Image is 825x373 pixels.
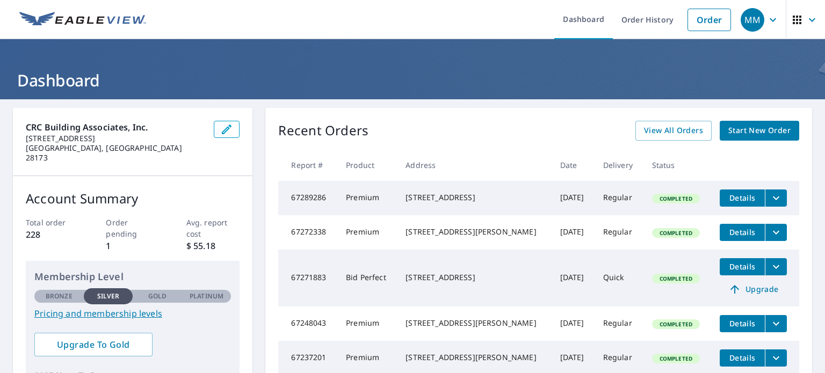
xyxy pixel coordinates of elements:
span: Details [726,318,758,328]
span: Upgrade [726,283,780,296]
th: Product [337,149,397,181]
p: Recent Orders [278,121,368,141]
th: Date [552,149,595,181]
a: Order [687,9,731,31]
p: $ 55.18 [186,239,240,252]
span: Completed [653,195,699,202]
a: Upgrade [720,281,787,298]
p: [GEOGRAPHIC_DATA], [GEOGRAPHIC_DATA] 28173 [26,143,205,163]
span: Details [726,261,758,272]
td: 67248043 [278,306,337,341]
p: Silver [97,291,120,301]
th: Report # [278,149,337,181]
span: Completed [653,229,699,237]
div: [STREET_ADDRESS][PERSON_NAME] [406,226,542,237]
td: [DATE] [552,181,595,215]
td: Premium [337,181,397,215]
img: EV Logo [19,12,146,28]
button: detailsBtn-67271883 [720,258,765,275]
th: Status [643,149,712,181]
td: [DATE] [552,306,595,341]
button: filesDropdownBtn-67271883 [765,258,787,275]
p: Gold [148,291,167,301]
span: Start New Order [728,124,791,137]
p: [STREET_ADDRESS] [26,134,205,143]
div: MM [741,8,764,32]
button: filesDropdownBtn-67248043 [765,315,787,332]
td: Regular [595,181,643,215]
button: detailsBtn-67272338 [720,224,765,241]
td: Premium [337,215,397,250]
button: filesDropdownBtn-67272338 [765,224,787,241]
td: [DATE] [552,250,595,306]
td: 67289286 [278,181,337,215]
td: Regular [595,306,643,341]
span: Details [726,193,758,203]
div: [STREET_ADDRESS] [406,192,542,203]
button: detailsBtn-67237201 [720,349,765,367]
p: Total order [26,217,79,228]
td: 67272338 [278,215,337,250]
p: Account Summary [26,189,240,208]
th: Address [397,149,551,181]
span: Completed [653,320,699,328]
td: Bid Perfect [337,250,397,306]
div: [STREET_ADDRESS] [406,272,542,283]
p: 1 [106,239,160,252]
p: 228 [26,228,79,241]
button: detailsBtn-67289286 [720,189,765,207]
p: Bronze [46,291,73,301]
span: Upgrade To Gold [43,339,144,350]
p: Membership Level [34,269,231,284]
span: Details [726,353,758,363]
a: Upgrade To Gold [34,333,153,356]
button: filesDropdownBtn-67289286 [765,189,787,207]
td: Premium [337,306,397,341]
span: Completed [653,275,699,282]
p: Order pending [106,217,160,239]
th: Delivery [595,149,643,181]
button: detailsBtn-67248043 [720,315,765,332]
td: Quick [595,250,643,306]
a: Pricing and membership levels [34,307,231,320]
p: Platinum [190,291,223,301]
a: Start New Order [720,121,799,141]
td: [DATE] [552,215,595,250]
button: filesDropdownBtn-67237201 [765,349,787,367]
p: Avg. report cost [186,217,240,239]
span: Completed [653,355,699,362]
div: [STREET_ADDRESS][PERSON_NAME] [406,318,542,328]
a: View All Orders [635,121,712,141]
h1: Dashboard [13,69,812,91]
td: 67271883 [278,250,337,306]
span: Details [726,227,758,237]
td: Regular [595,215,643,250]
span: View All Orders [644,124,703,137]
p: CRC Building Associates, Inc. [26,121,205,134]
div: [STREET_ADDRESS][PERSON_NAME] [406,352,542,363]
